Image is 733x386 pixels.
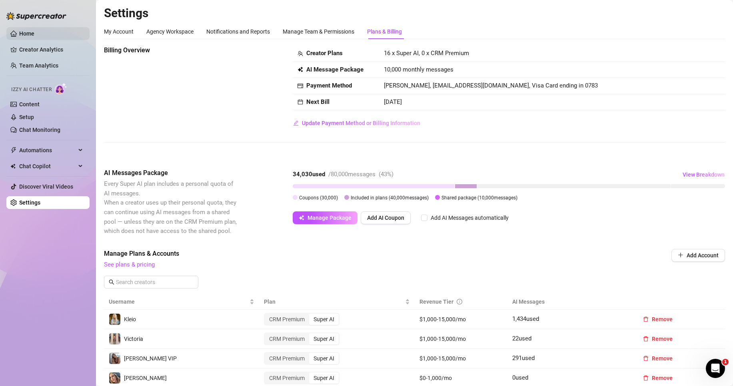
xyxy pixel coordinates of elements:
div: segmented control [264,352,340,365]
span: Plan [264,297,403,306]
div: segmented control [264,313,340,326]
a: Creator Analytics [19,43,83,56]
button: Add Account [671,249,725,262]
span: 291 used [512,354,535,362]
button: Remove [637,352,679,365]
img: Kat Hobbs VIP [109,353,120,364]
span: 10,000 monthly messages [384,65,453,75]
td: $1,000-15,000/mo [415,310,508,329]
span: Remove [652,375,673,381]
span: Add Account [687,252,719,259]
span: 22 used [512,335,531,342]
a: Chat Monitoring [19,127,60,133]
span: 1,434 used [512,315,539,322]
div: Plans & Billing [367,27,402,36]
button: View Breakdown [682,168,725,181]
th: AI Messages [507,294,632,310]
span: Kleio [124,316,136,322]
img: Kleio [109,314,120,325]
td: $1,000-15,000/mo [415,349,508,368]
div: segmented control [264,372,340,384]
span: plus [678,252,683,258]
img: Chat Copilot [10,163,16,169]
span: Remove [652,355,673,362]
button: Manage Package [293,211,358,224]
span: Manage Plans & Accounts [104,249,617,259]
a: Discover Viral Videos [19,183,73,190]
a: Settings [19,199,40,206]
span: Chat Copilot [19,160,76,173]
span: Izzy AI Chatter [11,86,52,94]
strong: AI Message Package [306,66,364,73]
span: 1 [722,359,729,365]
span: 16 x Super AI, 0 x CRM Premium [384,50,469,57]
div: CRM Premium [265,372,309,384]
div: Agency Workspace [146,27,194,36]
th: Username [104,294,259,310]
a: Setup [19,114,34,120]
span: calendar [298,99,303,105]
button: Remove [637,313,679,326]
span: delete [643,356,649,361]
div: My Account [104,27,134,36]
span: [PERSON_NAME] [124,375,167,381]
div: Add AI Messages automatically [431,213,509,222]
a: Content [19,101,40,107]
td: $1,000-15,000/mo [415,329,508,349]
span: Add AI Coupon [367,215,404,221]
span: delete [643,375,649,381]
div: Notifications and Reports [206,27,270,36]
img: logo-BBDzfeDw.svg [6,12,66,20]
span: thunderbolt [10,147,17,153]
span: edit [293,120,299,126]
strong: Creator Plans [306,50,343,57]
span: Automations [19,144,76,157]
div: Super AI [309,353,339,364]
div: CRM Premium [265,353,309,364]
h2: Settings [104,6,725,21]
span: ( 43 %) [379,171,393,178]
button: Remove [637,372,679,384]
span: 0 used [512,374,528,381]
span: Remove [652,316,673,322]
div: Super AI [309,333,339,344]
span: [PERSON_NAME], [EMAIL_ADDRESS][DOMAIN_NAME], Visa Card ending in 0783 [384,82,598,89]
button: Add AI Coupon [361,211,411,224]
div: segmented control [264,332,340,345]
span: Billing Overview [104,46,238,55]
div: CRM Premium [265,314,309,325]
button: Update Payment Method or Billing Information [293,117,421,129]
span: / 80,000 messages [328,171,375,178]
span: delete [643,316,649,322]
a: Home [19,30,34,37]
span: team [298,51,303,56]
span: credit-card [298,83,303,89]
span: [DATE] [384,98,402,105]
img: Kat Hobbs [109,372,120,384]
span: Remove [652,336,673,342]
a: See plans & pricing [104,261,155,268]
span: Coupons ( 30,000 ) [299,195,338,201]
span: Username [109,297,248,306]
span: search [109,279,114,285]
img: Victoria [109,333,120,344]
span: Manage Package [308,215,352,221]
span: info-circle [457,299,462,304]
span: View Breakdown [683,171,725,178]
span: Included in plans ( 40,000 messages) [351,195,429,201]
img: AI Chatter [55,83,67,94]
strong: 34,030 used [293,171,325,178]
iframe: Intercom live chat [706,359,725,378]
span: Victoria [124,336,143,342]
span: AI Messages Package [104,168,238,178]
span: Revenue Tier [419,298,453,305]
span: [PERSON_NAME] VIP [124,355,177,362]
strong: Payment Method [306,82,352,89]
span: Update Payment Method or Billing Information [302,120,420,126]
span: Every Super AI plan includes a personal quota of AI messages. When a creator uses up their person... [104,180,237,235]
div: Manage Team & Permissions [283,27,354,36]
div: CRM Premium [265,333,309,344]
strong: Next Bill [306,98,330,105]
a: Team Analytics [19,62,58,69]
th: Plan [259,294,414,310]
